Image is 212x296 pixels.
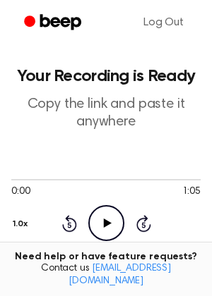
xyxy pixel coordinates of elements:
h1: Your Recording is Ready [11,68,201,85]
a: [EMAIL_ADDRESS][DOMAIN_NAME] [69,264,171,286]
span: 0:00 [11,185,30,199]
span: Contact us [8,263,204,288]
a: Log Out [129,6,198,39]
span: 1:05 [182,185,201,199]
p: Copy the link and paste it anywhere [11,96,201,131]
a: Beep [14,9,94,37]
button: 1.0x [11,212,33,236]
